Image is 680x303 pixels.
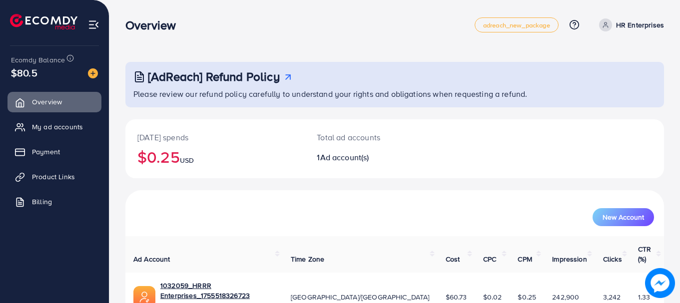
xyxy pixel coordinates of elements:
span: Payment [32,147,60,157]
span: 1.33 [638,292,651,302]
span: $80.5 [11,65,37,80]
a: HR Enterprises [595,18,664,31]
span: USD [180,155,194,165]
h2: $0.25 [137,147,293,166]
img: logo [10,14,77,29]
span: CTR (%) [638,244,651,264]
span: $0.02 [483,292,502,302]
span: Product Links [32,172,75,182]
span: Impression [552,254,587,264]
span: New Account [603,214,644,221]
button: New Account [593,208,654,226]
p: [DATE] spends [137,131,293,143]
img: image [645,268,675,298]
span: Cost [446,254,460,264]
span: Ecomdy Balance [11,55,65,65]
p: Total ad accounts [317,131,428,143]
span: Clicks [603,254,622,264]
h3: [AdReach] Refund Policy [148,69,280,84]
span: Billing [32,197,52,207]
span: $0.25 [518,292,536,302]
span: Overview [32,97,62,107]
span: 3,242 [603,292,621,302]
p: Please review our refund policy carefully to understand your rights and obligations when requesti... [133,88,658,100]
span: CPM [518,254,532,264]
span: $60.73 [446,292,467,302]
img: image [88,68,98,78]
span: CPC [483,254,496,264]
span: 242,900 [552,292,579,302]
a: 1032059_HRRR Enterprises_1755518326723 [160,281,275,301]
p: HR Enterprises [616,19,664,31]
a: Overview [7,92,101,112]
a: My ad accounts [7,117,101,137]
h2: 1 [317,153,428,162]
span: [GEOGRAPHIC_DATA]/[GEOGRAPHIC_DATA] [291,292,430,302]
a: Payment [7,142,101,162]
a: adreach_new_package [475,17,559,32]
h3: Overview [125,18,184,32]
span: My ad accounts [32,122,83,132]
a: Product Links [7,167,101,187]
a: Billing [7,192,101,212]
span: adreach_new_package [483,22,550,28]
span: Ad Account [133,254,170,264]
img: menu [88,19,99,30]
span: Time Zone [291,254,324,264]
span: Ad account(s) [320,152,369,163]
